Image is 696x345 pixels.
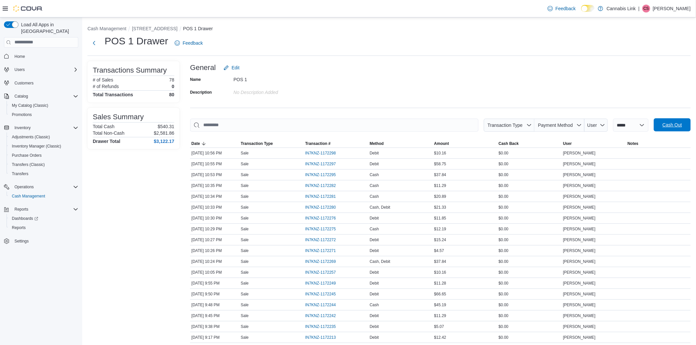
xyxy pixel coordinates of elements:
button: Payment Method [534,119,584,132]
div: [DATE] 10:53 PM [190,171,239,179]
span: Amount [434,141,449,146]
span: IN7KNZ-1172295 [305,172,336,177]
span: Transaction Type [487,123,523,128]
span: IN7KNZ-1172276 [305,216,336,221]
span: $11.29 [434,313,446,318]
button: Reports [12,205,31,213]
button: Cash Management [87,26,126,31]
span: Home [12,52,78,60]
span: [PERSON_NAME] [563,313,596,318]
span: IN7KNZ-1172213 [305,335,336,340]
div: $0.00 [497,236,562,244]
input: Dark Mode [581,5,595,12]
button: Transfers (Classic) [7,160,81,169]
div: $0.00 [497,182,562,190]
span: IN7KNZ-1172282 [305,183,336,188]
span: Cash [370,302,379,308]
span: Cash, Debit [370,205,390,210]
span: [PERSON_NAME] [563,291,596,297]
button: Promotions [7,110,81,119]
button: [STREET_ADDRESS] [132,26,177,31]
div: [DATE] 9:45 PM [190,312,239,320]
span: Cash [370,183,379,188]
div: [DATE] 9:38 PM [190,323,239,331]
span: Edit [232,64,239,71]
span: Settings [14,239,29,244]
p: Sale [241,313,249,318]
span: Cash, Debit [370,259,390,264]
button: Transaction Type [484,119,534,132]
span: IN7KNZ-1172272 [305,237,336,242]
button: IN7KNZ-1172244 [305,301,342,309]
span: [PERSON_NAME] [563,150,596,156]
button: IN7KNZ-1172281 [305,193,342,200]
button: Transaction Type [239,140,304,148]
span: CS [644,5,649,12]
span: IN7KNZ-1172275 [305,226,336,232]
button: IN7KNZ-1172282 [305,182,342,190]
button: Date [190,140,239,148]
div: POS 1 [234,74,322,82]
span: $5.07 [434,324,444,329]
span: Debit [370,281,379,286]
span: [PERSON_NAME] [563,324,596,329]
button: IN7KNZ-1172298 [305,149,342,157]
h4: $3,122.17 [154,139,174,144]
button: IN7KNZ-1172276 [305,214,342,222]
span: [PERSON_NAME] [563,259,596,264]
button: Operations [1,182,81,192]
span: Debit [370,270,379,275]
span: Purchase Orders [9,151,78,159]
span: [PERSON_NAME] [563,226,596,232]
p: Sale [241,259,249,264]
span: $12.19 [434,226,446,232]
span: [PERSON_NAME] [563,216,596,221]
span: Cash Out [662,122,682,128]
button: Transfers [7,169,81,178]
div: $0.00 [497,160,562,168]
span: Home [14,54,25,59]
p: 78 [169,77,174,82]
button: Users [1,65,81,74]
span: Catalog [14,94,28,99]
span: Operations [12,183,78,191]
button: Cash Management [7,192,81,201]
p: Sale [241,183,249,188]
span: Reports [12,205,78,213]
span: Operations [14,184,34,190]
span: My Catalog (Classic) [9,102,78,109]
div: $0.00 [497,214,562,222]
div: [DATE] 10:05 PM [190,268,239,276]
span: Debit [370,335,379,340]
span: Promotions [12,112,32,117]
span: Reports [14,207,28,212]
p: Sale [241,194,249,199]
img: Cova [13,5,43,12]
p: Sale [241,172,249,177]
span: [PERSON_NAME] [563,248,596,253]
div: [DATE] 10:26 PM [190,247,239,255]
p: Cannabis Link [607,5,636,12]
h4: Total Transactions [93,92,133,97]
div: $0.00 [497,225,562,233]
button: Inventory Manager (Classic) [7,142,81,151]
a: Transfers (Classic) [9,161,47,169]
span: $10.16 [434,150,446,156]
span: Promotions [9,111,78,119]
div: [DATE] 9:50 PM [190,290,239,298]
h6: Total Non-Cash [93,130,125,136]
span: $58.75 [434,161,446,167]
span: Debit [370,237,379,242]
span: IN7KNZ-1172281 [305,194,336,199]
div: $0.00 [497,258,562,265]
h6: # of Sales [93,77,113,82]
a: Dashboards [7,214,81,223]
span: IN7KNZ-1172280 [305,205,336,210]
span: Dashboards [12,216,38,221]
h1: POS 1 Drawer [105,34,168,48]
div: [DATE] 10:56 PM [190,149,239,157]
button: IN7KNZ-1172272 [305,236,342,244]
button: Home [1,52,81,61]
span: Reports [12,225,26,230]
span: Date [191,141,200,146]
